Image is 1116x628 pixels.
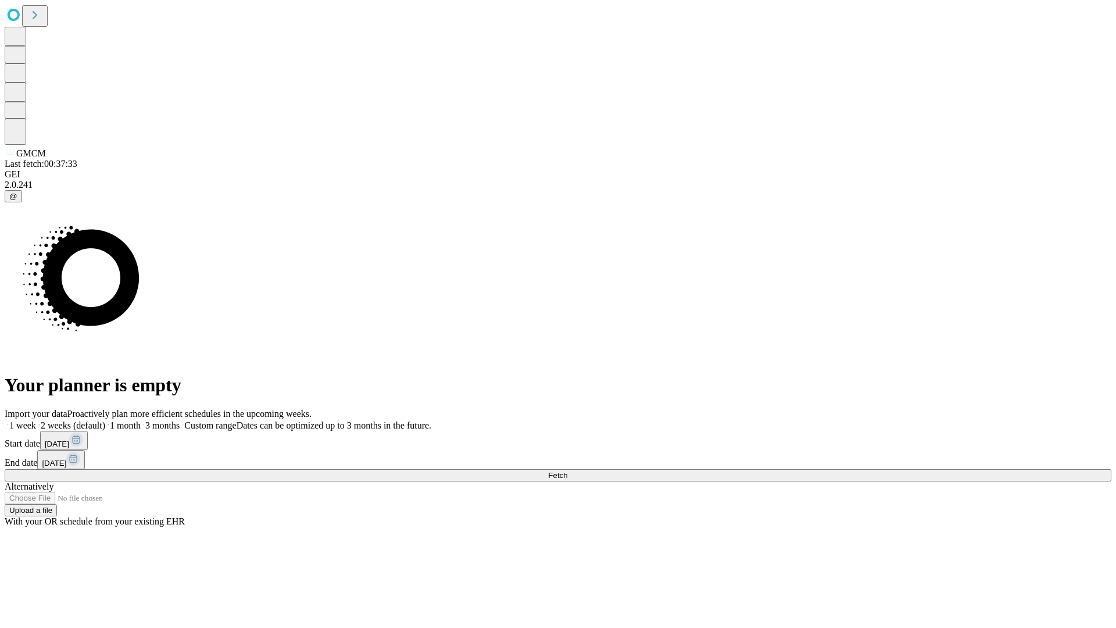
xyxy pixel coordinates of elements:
[45,440,69,448] span: [DATE]
[145,420,180,430] span: 3 months
[5,190,22,202] button: @
[548,471,567,480] span: Fetch
[42,459,66,468] span: [DATE]
[5,481,53,491] span: Alternatively
[5,409,67,419] span: Import your data
[9,192,17,201] span: @
[5,169,1111,180] div: GEI
[5,180,1111,190] div: 2.0.241
[41,420,105,430] span: 2 weeks (default)
[5,450,1111,469] div: End date
[67,409,312,419] span: Proactively plan more efficient schedules in the upcoming weeks.
[9,420,36,430] span: 1 week
[237,420,431,430] span: Dates can be optimized up to 3 months in the future.
[5,516,185,526] span: With your OR schedule from your existing EHR
[5,374,1111,396] h1: Your planner is empty
[5,431,1111,450] div: Start date
[184,420,236,430] span: Custom range
[5,159,77,169] span: Last fetch: 00:37:33
[110,420,141,430] span: 1 month
[5,504,57,516] button: Upload a file
[5,469,1111,481] button: Fetch
[16,148,46,158] span: GMCM
[37,450,85,469] button: [DATE]
[40,431,88,450] button: [DATE]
